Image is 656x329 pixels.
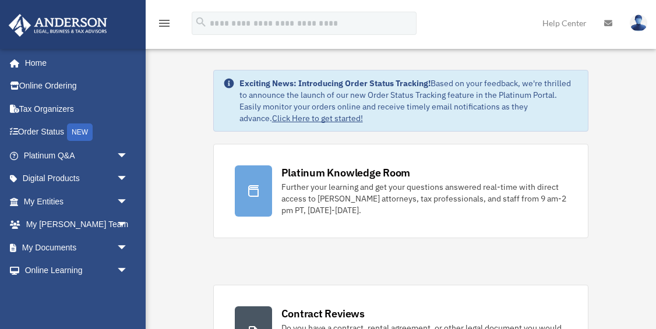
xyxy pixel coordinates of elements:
[67,123,93,141] div: NEW
[8,167,146,190] a: Digital Productsarrow_drop_down
[8,259,146,282] a: Online Learningarrow_drop_down
[8,213,146,236] a: My [PERSON_NAME] Teamarrow_drop_down
[195,16,207,29] i: search
[239,78,431,89] strong: Exciting News: Introducing Order Status Tracking!
[117,282,140,306] span: arrow_drop_down
[8,75,146,98] a: Online Ordering
[5,14,111,37] img: Anderson Advisors Platinum Portal
[281,165,411,180] div: Platinum Knowledge Room
[8,51,140,75] a: Home
[8,282,146,305] a: Billingarrow_drop_down
[8,236,146,259] a: My Documentsarrow_drop_down
[281,306,365,321] div: Contract Reviews
[117,213,140,237] span: arrow_drop_down
[8,190,146,213] a: My Entitiesarrow_drop_down
[213,144,589,238] a: Platinum Knowledge Room Further your learning and get your questions answered real-time with dire...
[157,16,171,30] i: menu
[117,144,140,168] span: arrow_drop_down
[117,259,140,283] span: arrow_drop_down
[117,190,140,214] span: arrow_drop_down
[157,20,171,30] a: menu
[8,97,146,121] a: Tax Organizers
[8,121,146,144] a: Order StatusNEW
[117,236,140,260] span: arrow_drop_down
[272,113,363,123] a: Click Here to get started!
[239,77,579,124] div: Based on your feedback, we're thrilled to announce the launch of our new Order Status Tracking fe...
[281,181,567,216] div: Further your learning and get your questions answered real-time with direct access to [PERSON_NAM...
[117,167,140,191] span: arrow_drop_down
[8,144,146,167] a: Platinum Q&Aarrow_drop_down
